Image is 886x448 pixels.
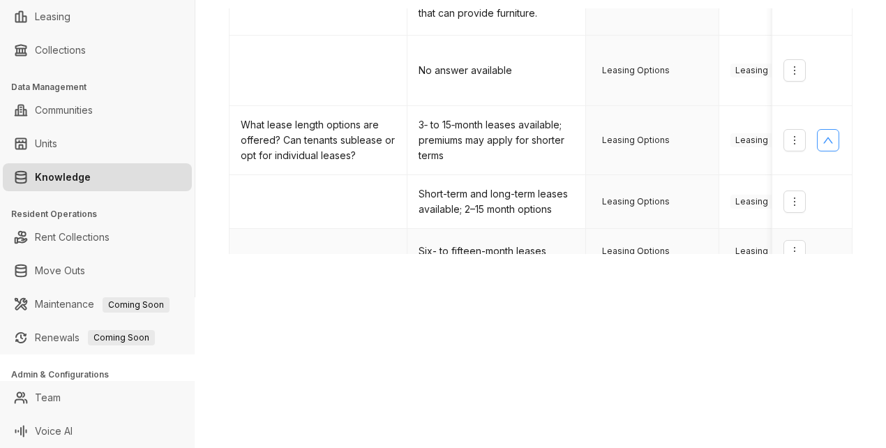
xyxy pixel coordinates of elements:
[407,175,585,229] td: Short-term and long-term leases available; 2–15 month options
[3,163,192,191] li: Knowledge
[241,117,396,163] div: What lease length options are offered? Can tenants sublease or opt for individual leases?
[11,81,195,94] h3: Data Management
[35,223,110,251] a: Rent Collections
[3,3,192,31] li: Leasing
[730,64,773,77] span: Leasing
[3,384,192,412] li: Team
[3,36,192,64] li: Collections
[730,195,773,209] span: Leasing
[597,133,675,147] span: Leasing Options
[35,384,61,412] a: Team
[35,130,57,158] a: Units
[789,65,800,76] span: more
[3,257,192,285] li: Move Outs
[35,3,70,31] a: Leasing
[88,330,155,345] span: Coming Soon
[730,133,773,147] span: Leasing
[35,257,85,285] a: Move Outs
[35,163,91,191] a: Knowledge
[823,135,834,146] span: up
[35,96,93,124] a: Communities
[407,106,585,175] td: 3‑ to 15‑month leases available; premiums may apply for shorter terms
[11,368,195,381] h3: Admin & Configurations
[730,244,773,258] span: Leasing
[35,36,86,64] a: Collections
[3,96,192,124] li: Communities
[3,223,192,251] li: Rent Collections
[597,195,675,209] span: Leasing Options
[407,229,585,274] td: Six- to fifteen-month leases
[3,130,192,158] li: Units
[597,64,675,77] span: Leasing Options
[35,417,73,445] a: Voice AI
[3,290,192,318] li: Maintenance
[789,196,800,207] span: more
[35,324,155,352] a: RenewalsComing Soon
[3,324,192,352] li: Renewals
[789,246,800,257] span: more
[789,135,800,146] span: more
[407,36,585,106] td: No answer available
[3,417,192,445] li: Voice AI
[103,297,170,313] span: Coming Soon
[11,208,195,221] h3: Resident Operations
[597,244,675,258] span: Leasing Options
